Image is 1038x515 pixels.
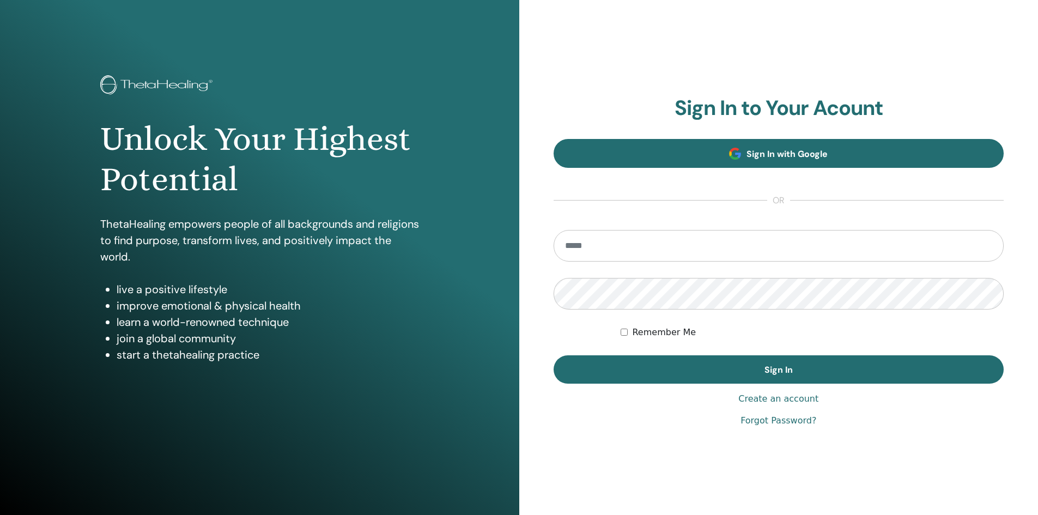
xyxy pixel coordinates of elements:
span: Sign In [764,364,793,375]
span: Sign In with Google [746,148,828,160]
li: learn a world-renowned technique [117,314,419,330]
a: Forgot Password? [740,414,816,427]
li: live a positive lifestyle [117,281,419,298]
button: Sign In [554,355,1004,384]
h1: Unlock Your Highest Potential [100,119,419,200]
li: join a global community [117,330,419,347]
p: ThetaHealing empowers people of all backgrounds and religions to find purpose, transform lives, a... [100,216,419,265]
h2: Sign In to Your Acount [554,96,1004,121]
a: Sign In with Google [554,139,1004,168]
li: improve emotional & physical health [117,298,419,314]
li: start a thetahealing practice [117,347,419,363]
a: Create an account [738,392,818,405]
label: Remember Me [632,326,696,339]
span: or [767,194,790,207]
div: Keep me authenticated indefinitely or until I manually logout [621,326,1004,339]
